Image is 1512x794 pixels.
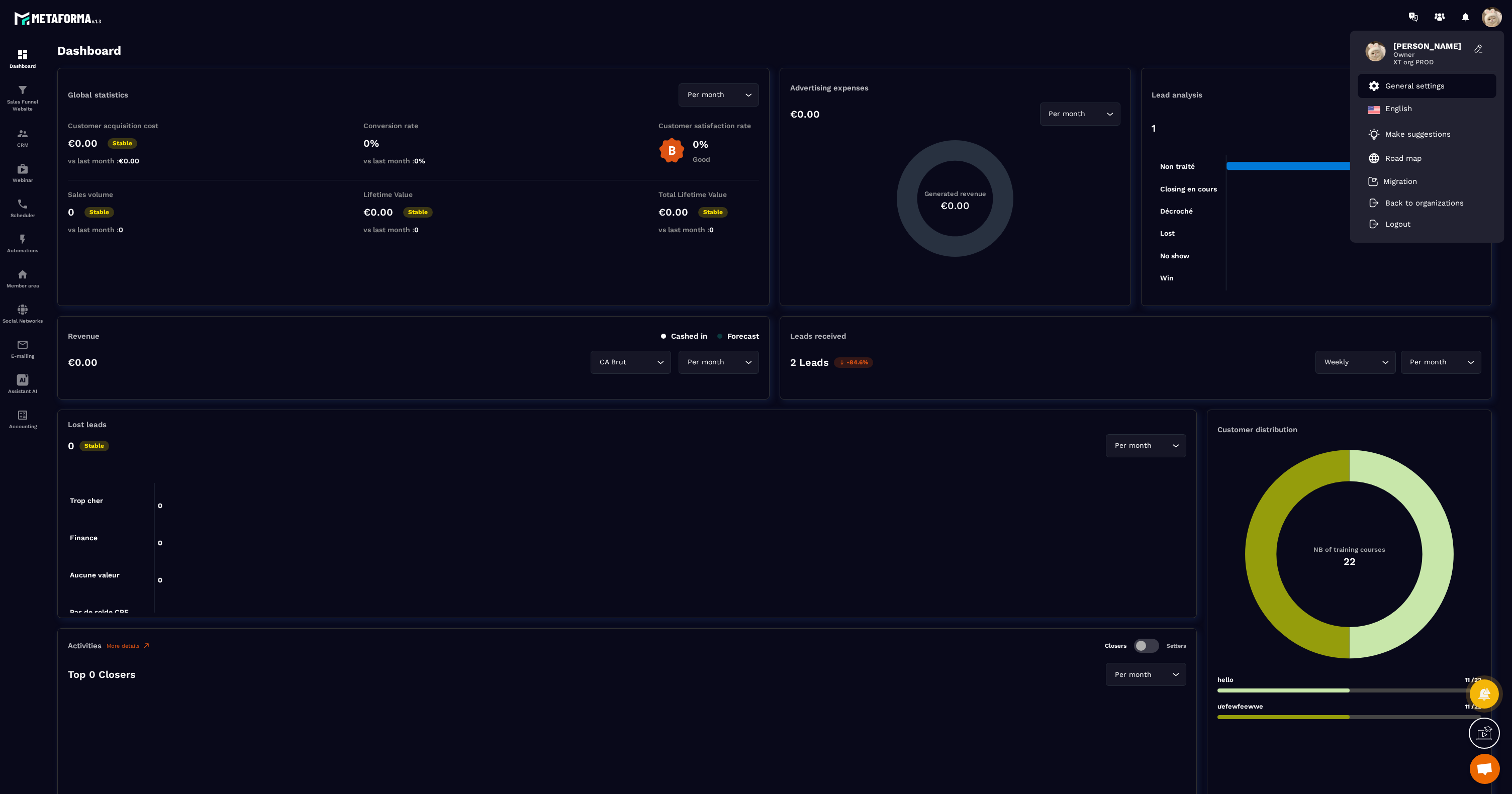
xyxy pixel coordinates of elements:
[3,248,43,253] p: Automations
[3,283,43,288] p: Member area
[1112,669,1154,680] span: Per month
[1368,80,1445,92] a: General settings
[1112,440,1154,451] span: Per month
[679,351,759,374] div: Search for option
[3,190,43,226] a: schedulerschedulerScheduler
[57,44,121,58] h3: Dashboard
[597,357,628,368] span: CA Brut
[1470,754,1500,784] div: Mở cuộc trò chuyện
[1167,643,1186,649] p: Setters
[68,332,100,341] p: Revenue
[1160,162,1195,170] tspan: Non traité
[1154,669,1170,680] input: Search for option
[3,142,43,148] p: CRM
[79,441,109,451] p: Stable
[17,304,29,316] img: social-network
[726,357,742,368] input: Search for option
[790,83,1120,92] p: Advertising expenses
[363,157,464,165] p: vs last month :
[3,41,43,76] a: formationformationDashboard
[68,157,168,165] p: vs last month :
[685,89,726,101] span: Per month
[70,571,120,579] tspan: Aucune valeur
[68,190,168,198] p: Sales volume
[119,157,139,165] span: €0.00
[1351,357,1379,368] input: Search for option
[3,366,43,402] a: Assistant AI
[709,226,714,234] span: 0
[1106,434,1186,457] div: Search for option
[142,642,150,650] img: narrow-up-right-o.6b7c60e2.svg
[3,261,43,296] a: automationsautomationsMember area
[68,122,168,130] p: Customer acquisition cost
[1393,41,1469,51] span: [PERSON_NAME]
[1385,154,1422,163] p: Road map
[68,668,136,680] p: Top 0 Closers
[1160,185,1217,193] tspan: Closing en cours
[3,63,43,69] p: Dashboard
[3,353,43,359] p: E-mailing
[1383,177,1417,186] p: Migration
[1368,152,1422,164] a: Road map
[661,332,707,341] p: Cashed in
[119,226,123,234] span: 0
[3,318,43,324] p: Social Networks
[68,420,107,429] p: Lost leads
[1217,425,1481,434] p: Customer distribution
[1040,103,1120,126] div: Search for option
[1368,176,1417,186] a: Migration
[17,49,29,61] img: formation
[834,357,873,368] p: -84.6%
[658,226,759,234] p: vs last month :
[70,608,129,616] tspan: Pas de solde CPF
[1368,128,1474,140] a: Make suggestions
[68,226,168,234] p: vs last month :
[1322,357,1351,368] span: Weekly
[1385,220,1410,229] p: Logout
[70,534,98,542] tspan: Finance
[403,207,433,218] p: Stable
[790,356,829,368] p: 2 Leads
[3,120,43,155] a: formationformationCRM
[17,128,29,140] img: formation
[414,226,419,234] span: 0
[1393,51,1469,58] span: Owner
[363,122,464,130] p: Conversion rate
[1385,198,1464,208] p: Back to organizations
[1401,351,1481,374] div: Search for option
[1160,207,1193,215] tspan: Décroché
[1465,676,1481,683] span: 11 /22
[1217,703,1263,710] p: ưefewfeewwe
[3,177,43,183] p: Webinar
[3,213,43,218] p: Scheduler
[68,206,74,218] p: 0
[679,83,759,107] div: Search for option
[693,155,710,163] p: Good
[1385,81,1445,90] p: General settings
[17,198,29,210] img: scheduler
[698,207,728,218] p: Stable
[1449,357,1465,368] input: Search for option
[14,9,105,28] img: logo
[790,108,820,120] p: €0.00
[1106,663,1186,686] div: Search for option
[3,98,43,113] p: Sales Funnel Website
[363,190,464,198] p: Lifetime Value
[658,190,759,198] p: Total Lifetime Value
[17,233,29,245] img: automations
[1152,122,1156,134] p: 1
[1088,109,1104,120] input: Search for option
[1160,229,1175,237] tspan: Lost
[3,331,43,366] a: emailemailE-mailing
[658,122,759,130] p: Customer satisfaction rate
[717,332,759,341] p: Forecast
[693,138,710,150] p: 0%
[68,137,98,149] p: €0.00
[17,84,29,96] img: formation
[17,409,29,421] img: accountant
[3,226,43,261] a: automationsautomationsAutomations
[363,226,464,234] p: vs last month :
[1385,104,1412,116] p: English
[1407,357,1449,368] span: Per month
[658,137,685,164] img: b-badge-o.b3b20ee6.svg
